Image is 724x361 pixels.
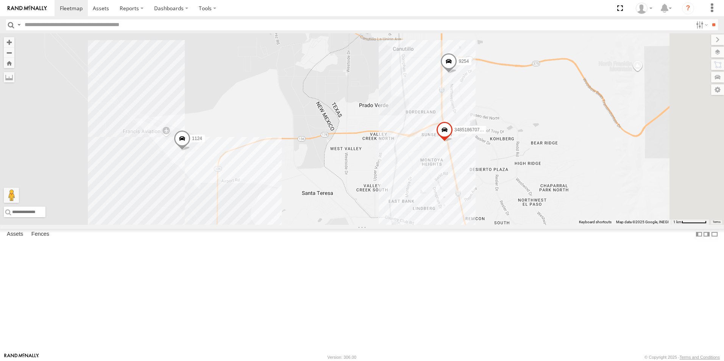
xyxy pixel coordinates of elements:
[4,72,14,82] label: Measure
[4,47,14,58] button: Zoom out
[671,219,709,225] button: Map Scale: 1 km per 62 pixels
[3,229,27,240] label: Assets
[4,58,14,68] button: Zoom Home
[4,353,39,361] a: Visit our Website
[633,3,655,14] div: foxconn f
[693,19,709,30] label: Search Filter Options
[695,229,703,240] label: Dock Summary Table to the Left
[8,6,47,11] img: rand-logo.svg
[4,37,14,47] button: Zoom in
[713,221,721,224] a: Terms (opens in new tab)
[454,127,485,132] span: 3485186707B8
[616,220,669,224] span: Map data ©2025 Google, INEGI
[192,136,202,141] span: 1124
[16,19,22,30] label: Search Query
[703,229,710,240] label: Dock Summary Table to the Right
[644,355,720,359] div: © Copyright 2025 -
[682,2,694,14] i: ?
[579,219,612,225] button: Keyboard shortcuts
[711,229,718,240] label: Hide Summary Table
[680,355,720,359] a: Terms and Conditions
[4,188,19,203] button: Drag Pegman onto the map to open Street View
[328,355,356,359] div: Version: 306.00
[459,59,469,64] span: 9254
[711,84,724,95] label: Map Settings
[28,229,53,240] label: Fences
[673,220,682,224] span: 1 km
